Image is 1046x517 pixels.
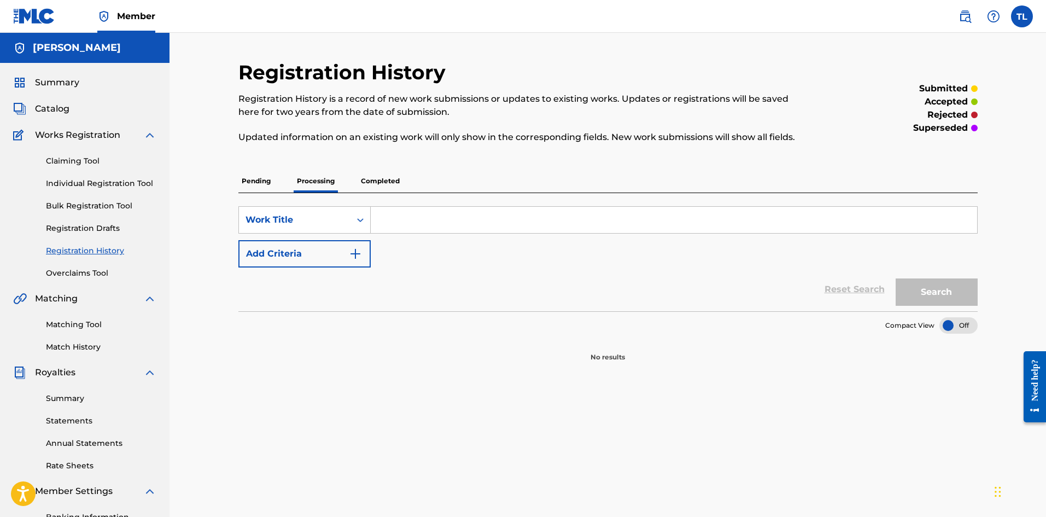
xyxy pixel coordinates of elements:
p: Registration History is a record of new work submissions or updates to existing works. Updates or... [238,92,808,119]
span: Member Settings [35,485,113,498]
img: 9d2ae6d4665cec9f34b9.svg [349,247,362,260]
a: Overclaims Tool [46,268,156,279]
iframe: Resource Center [1015,343,1046,431]
a: Individual Registration Tool [46,178,156,189]
p: Updated information on an existing work will only show in the corresponding fields. New work subm... [238,131,808,144]
span: Matching [35,292,78,305]
img: MLC Logo [13,8,55,24]
img: Royalties [13,366,26,379]
a: Annual Statements [46,438,156,449]
img: expand [143,292,156,305]
p: submitted [919,82,968,95]
iframe: Chat Widget [991,464,1046,517]
img: Catalog [13,102,26,115]
form: Search Form [238,206,978,311]
div: Work Title [246,213,344,226]
span: Member [117,10,155,22]
a: Public Search [954,5,976,27]
p: Pending [238,170,274,193]
span: Works Registration [35,129,120,142]
a: CatalogCatalog [13,102,69,115]
p: rejected [927,108,968,121]
a: Match History [46,341,156,353]
img: Member Settings [13,485,26,498]
h5: TREYLON LEWIS [33,42,121,54]
button: Add Criteria [238,240,371,268]
span: Catalog [35,102,69,115]
img: expand [143,129,156,142]
img: Works Registration [13,129,27,142]
a: Summary [46,393,156,404]
a: Claiming Tool [46,155,156,167]
p: Processing [294,170,338,193]
div: User Menu [1011,5,1033,27]
img: expand [143,366,156,379]
a: Registration Drafts [46,223,156,234]
img: expand [143,485,156,498]
span: Compact View [885,321,934,330]
img: Summary [13,76,26,89]
p: superseded [913,121,968,135]
a: SummarySummary [13,76,79,89]
img: Accounts [13,42,26,55]
div: Help [983,5,1004,27]
p: Completed [358,170,403,193]
img: Top Rightsholder [97,10,110,23]
div: Drag [995,475,1001,508]
a: Statements [46,415,156,427]
span: Royalties [35,366,75,379]
p: No results [591,339,625,362]
a: Rate Sheets [46,460,156,472]
h2: Registration History [238,60,451,85]
a: Matching Tool [46,319,156,330]
p: accepted [925,95,968,108]
a: Bulk Registration Tool [46,200,156,212]
img: Matching [13,292,27,305]
img: help [987,10,1000,23]
span: Summary [35,76,79,89]
a: Registration History [46,245,156,257]
img: search [959,10,972,23]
